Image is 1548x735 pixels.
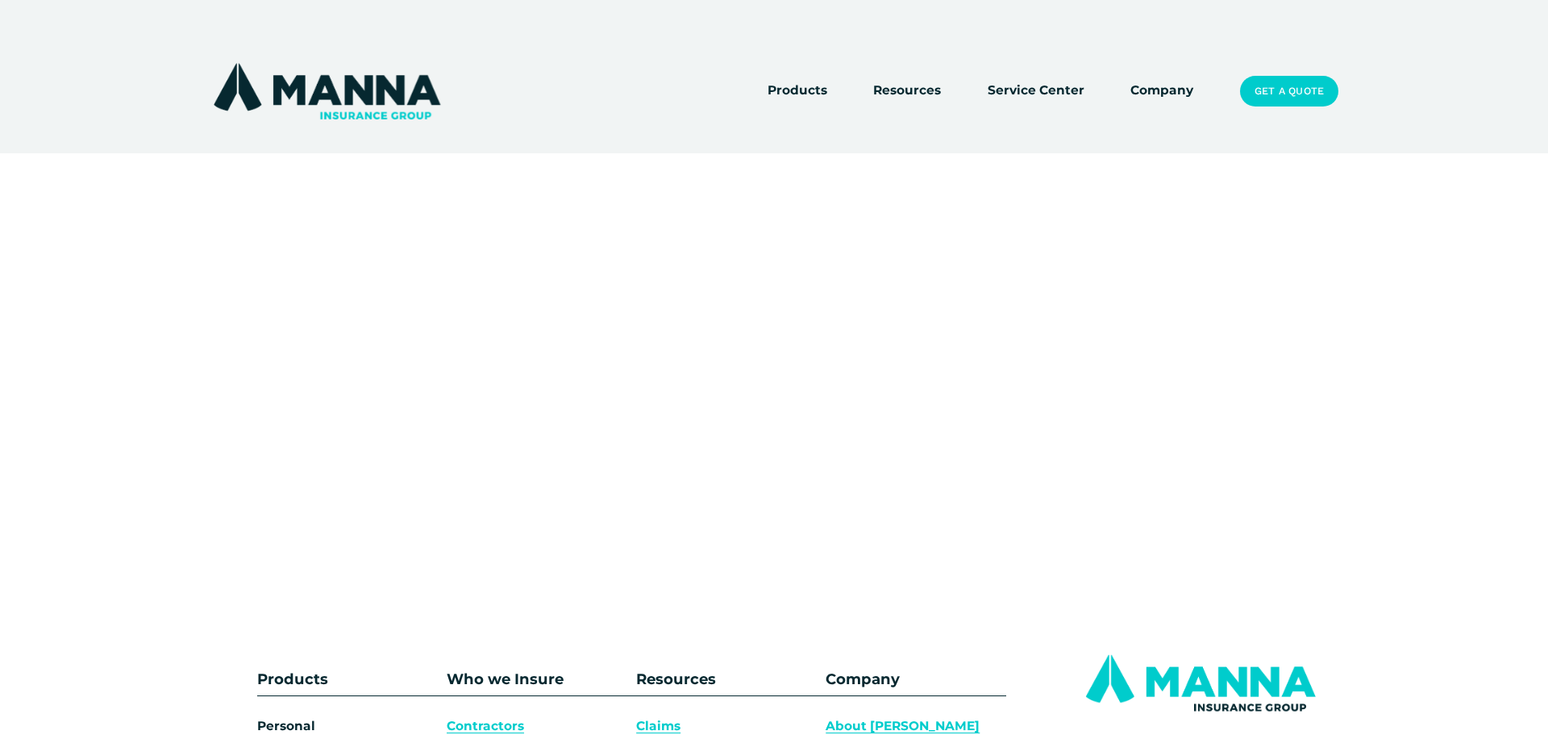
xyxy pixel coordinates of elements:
[447,667,627,691] p: Who we Insure
[1240,76,1338,106] a: Get a Quote
[873,81,941,101] span: Resources
[873,80,941,102] a: folder dropdown
[768,80,827,102] a: folder dropdown
[636,667,817,691] p: Resources
[768,81,827,101] span: Products
[1130,80,1193,102] a: Company
[988,80,1084,102] a: Service Center
[210,60,444,123] img: Manna Insurance Group
[826,667,1006,691] p: Company
[257,667,390,691] p: Products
